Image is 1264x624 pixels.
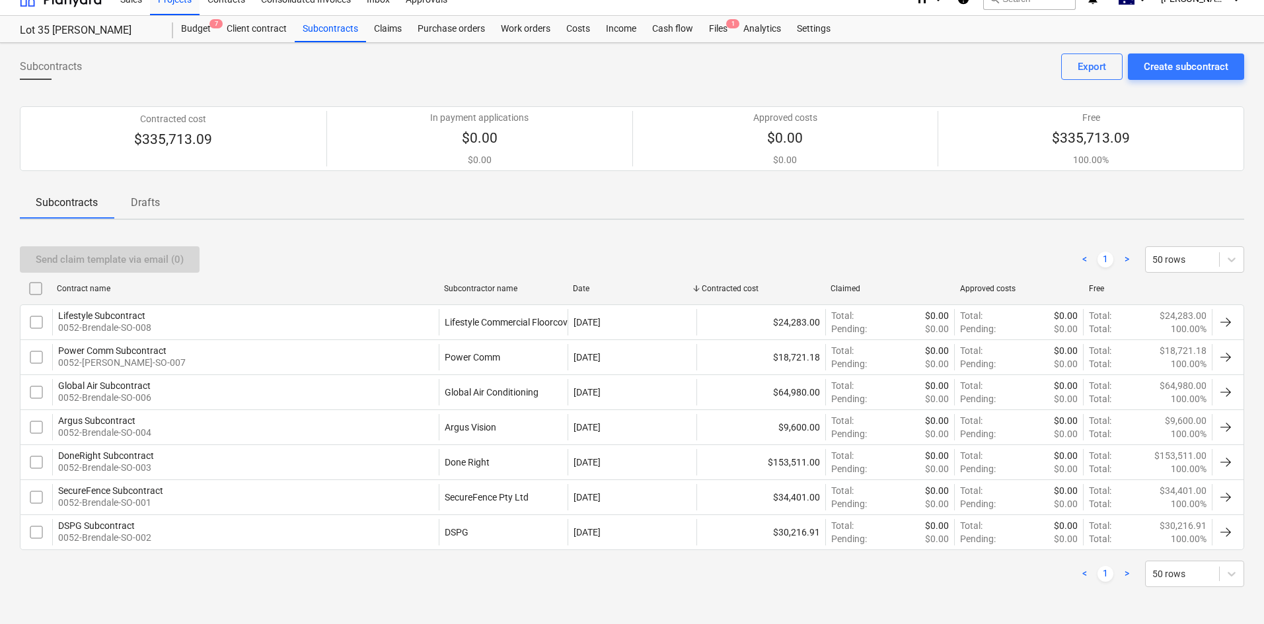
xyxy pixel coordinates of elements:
[925,484,949,497] p: $0.00
[1171,532,1207,545] p: 100.00%
[1054,322,1078,335] p: $0.00
[574,352,601,363] div: [DATE]
[925,532,949,545] p: $0.00
[58,450,154,461] div: DoneRight Subcontract
[1054,414,1078,427] p: $0.00
[1052,129,1130,148] p: $335,713.09
[1089,344,1111,357] p: Total :
[1052,111,1130,124] p: Free
[219,16,295,42] div: Client contract
[696,309,825,335] div: $24,283.00
[1054,484,1078,497] p: $0.00
[1171,357,1207,370] p: 100.00%
[430,129,529,148] p: $0.00
[1089,379,1111,392] p: Total :
[1089,484,1111,497] p: Total :
[726,19,739,28] span: 1
[493,16,558,42] a: Work orders
[445,492,529,503] div: SecureFence Pty Ltd
[831,427,867,440] p: Pending :
[366,16,410,42] a: Claims
[696,519,825,545] div: $30,216.91
[960,427,996,440] p: Pending :
[1198,561,1264,624] iframe: Chat Widget
[960,414,983,427] p: Total :
[1160,519,1207,532] p: $30,216.91
[831,357,867,370] p: Pending :
[735,16,789,42] a: Analytics
[58,415,151,426] div: Argus Subcontract
[702,284,820,293] div: Contracted cost
[445,352,500,363] div: Power Comm
[574,387,601,398] div: [DATE]
[925,357,949,370] p: $0.00
[558,16,598,42] a: Costs
[1165,414,1207,427] p: $9,600.00
[1160,344,1207,357] p: $18,721.18
[1054,344,1078,357] p: $0.00
[173,16,219,42] div: Budget
[57,284,433,293] div: Contract name
[789,16,838,42] div: Settings
[1089,532,1111,545] p: Total :
[1089,519,1111,532] p: Total :
[1154,449,1207,462] p: $153,511.00
[134,131,212,149] p: $335,713.09
[36,195,98,211] p: Subcontracts
[1119,252,1134,267] a: Next page
[831,462,867,475] p: Pending :
[831,484,854,497] p: Total :
[444,284,562,293] div: Subcontractor name
[925,497,949,510] p: $0.00
[1160,379,1207,392] p: $64,980.00
[430,111,529,124] p: In payment applications
[410,16,493,42] a: Purchase orders
[1054,449,1078,462] p: $0.00
[925,414,949,427] p: $0.00
[925,379,949,392] p: $0.00
[58,461,154,474] p: 0052-Brendale-SO-003
[960,309,983,322] p: Total :
[598,16,644,42] div: Income
[753,129,817,148] p: $0.00
[134,112,212,125] p: Contracted cost
[574,527,601,537] div: [DATE]
[1160,484,1207,497] p: $34,401.00
[1097,252,1113,267] a: Page 1 is your current page
[925,449,949,462] p: $0.00
[295,16,366,42] a: Subcontracts
[58,485,163,496] div: SecureFence Subcontract
[960,357,996,370] p: Pending :
[925,462,949,475] p: $0.00
[1054,462,1078,475] p: $0.00
[960,392,996,405] p: Pending :
[831,309,854,322] p: Total :
[209,19,223,28] span: 7
[1054,357,1078,370] p: $0.00
[925,309,949,322] p: $0.00
[1089,357,1111,370] p: Total :
[1052,153,1130,166] p: 100.00%
[831,497,867,510] p: Pending :
[574,422,601,433] div: [DATE]
[1160,309,1207,322] p: $24,283.00
[1078,58,1106,75] div: Export
[1171,427,1207,440] p: 100.00%
[1054,497,1078,510] p: $0.00
[58,496,163,509] p: 0052-Brendale-SO-001
[573,284,691,293] div: Date
[1076,566,1092,582] a: Previous page
[960,449,983,462] p: Total :
[1171,462,1207,475] p: 100.00%
[753,153,817,166] p: $0.00
[1128,53,1244,80] button: Create subcontract
[696,344,825,370] div: $18,721.18
[1171,392,1207,405] p: 100.00%
[574,492,601,503] div: [DATE]
[58,310,151,321] div: Lifestyle Subcontract
[960,497,996,510] p: Pending :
